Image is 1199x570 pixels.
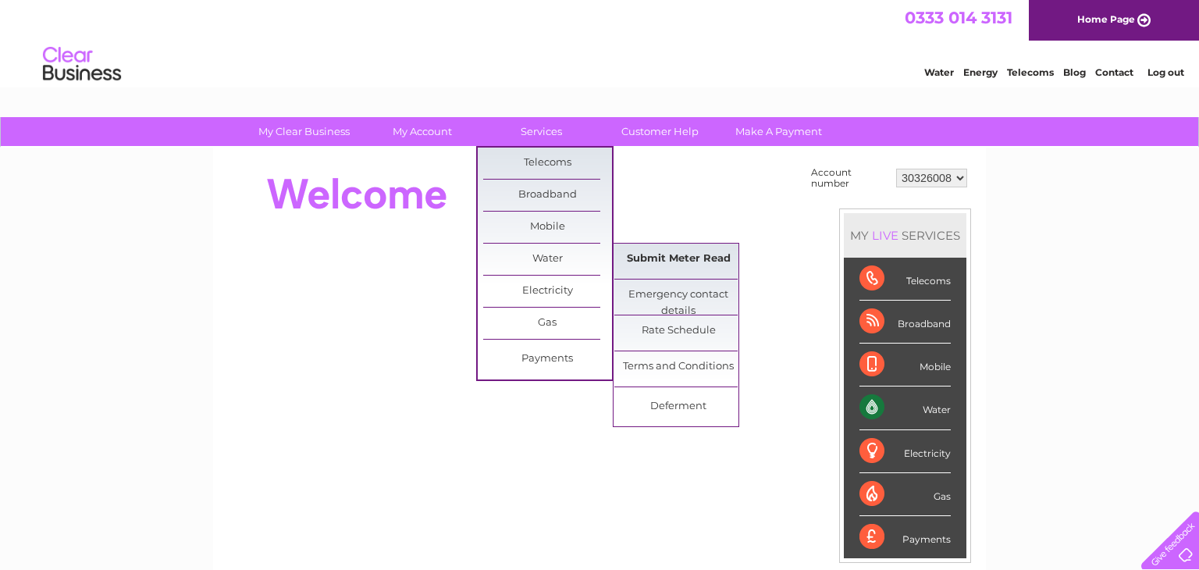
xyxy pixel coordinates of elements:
[42,41,122,88] img: logo.png
[807,163,892,193] td: Account number
[240,117,368,146] a: My Clear Business
[596,117,724,146] a: Customer Help
[614,391,743,422] a: Deferment
[477,117,606,146] a: Services
[1063,66,1086,78] a: Blog
[614,315,743,347] a: Rate Schedule
[859,258,951,301] div: Telecoms
[963,66,998,78] a: Energy
[859,516,951,558] div: Payments
[483,212,612,243] a: Mobile
[924,66,954,78] a: Water
[614,244,743,275] a: Submit Meter Read
[483,344,612,375] a: Payments
[483,244,612,275] a: Water
[483,276,612,307] a: Electricity
[614,351,743,383] a: Terms and Conditions
[859,430,951,473] div: Electricity
[714,117,843,146] a: Make A Payment
[483,308,612,339] a: Gas
[859,387,951,429] div: Water
[1095,66,1133,78] a: Contact
[358,117,487,146] a: My Account
[614,280,743,311] a: Emergency contact details
[859,473,951,516] div: Gas
[232,9,970,76] div: Clear Business is a trading name of Verastar Limited (registered in [GEOGRAPHIC_DATA] No. 3667643...
[483,180,612,211] a: Broadband
[859,344,951,387] div: Mobile
[1147,66,1184,78] a: Log out
[1007,66,1054,78] a: Telecoms
[483,148,612,179] a: Telecoms
[859,301,951,344] div: Broadband
[905,8,1012,27] a: 0333 014 3131
[869,228,902,243] div: LIVE
[844,213,966,258] div: MY SERVICES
